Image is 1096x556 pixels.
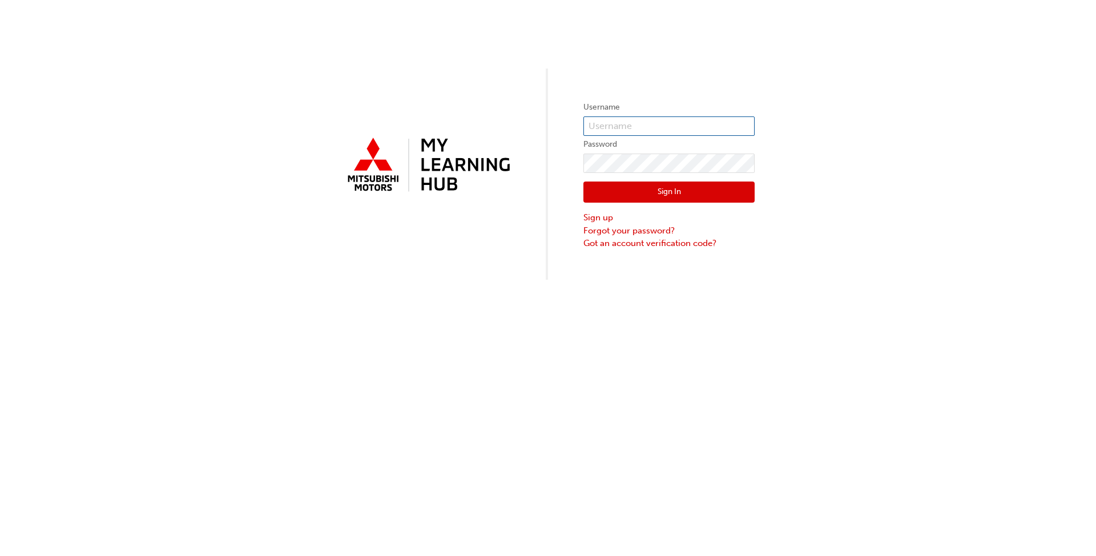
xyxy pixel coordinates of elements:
button: Sign In [583,182,755,203]
input: Username [583,116,755,136]
a: Got an account verification code? [583,237,755,250]
label: Password [583,138,755,151]
a: Sign up [583,211,755,224]
label: Username [583,100,755,114]
a: Forgot your password? [583,224,755,237]
img: mmal [341,133,513,198]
